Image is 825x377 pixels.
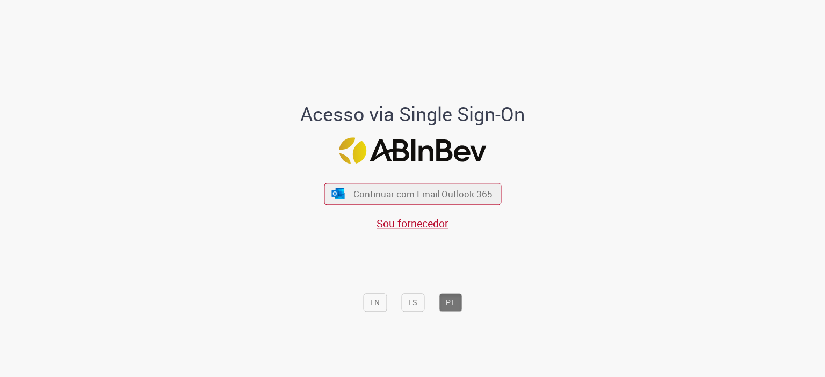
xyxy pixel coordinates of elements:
[324,183,501,205] button: ícone Azure/Microsoft 360 Continuar com Email Outlook 365
[363,294,387,312] button: EN
[439,294,462,312] button: PT
[401,294,424,312] button: ES
[339,138,486,164] img: Logo ABInBev
[377,216,448,231] a: Sou fornecedor
[331,188,346,199] img: ícone Azure/Microsoft 360
[264,104,562,125] h1: Acesso via Single Sign-On
[353,188,493,200] span: Continuar com Email Outlook 365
